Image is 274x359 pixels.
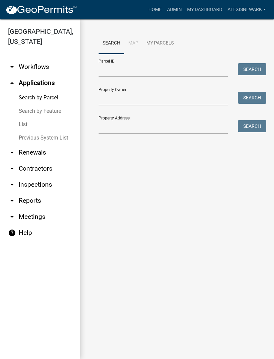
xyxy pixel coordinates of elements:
[238,63,266,75] button: Search
[225,3,269,16] a: alexisnewark
[8,229,16,237] i: help
[8,79,16,87] i: arrow_drop_up
[8,197,16,205] i: arrow_drop_down
[238,92,266,104] button: Search
[146,3,164,16] a: Home
[8,181,16,189] i: arrow_drop_down
[99,33,124,54] a: Search
[8,63,16,71] i: arrow_drop_down
[8,213,16,221] i: arrow_drop_down
[8,165,16,173] i: arrow_drop_down
[142,33,178,54] a: My Parcels
[238,120,266,132] button: Search
[8,149,16,157] i: arrow_drop_down
[164,3,184,16] a: Admin
[184,3,225,16] a: My Dashboard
